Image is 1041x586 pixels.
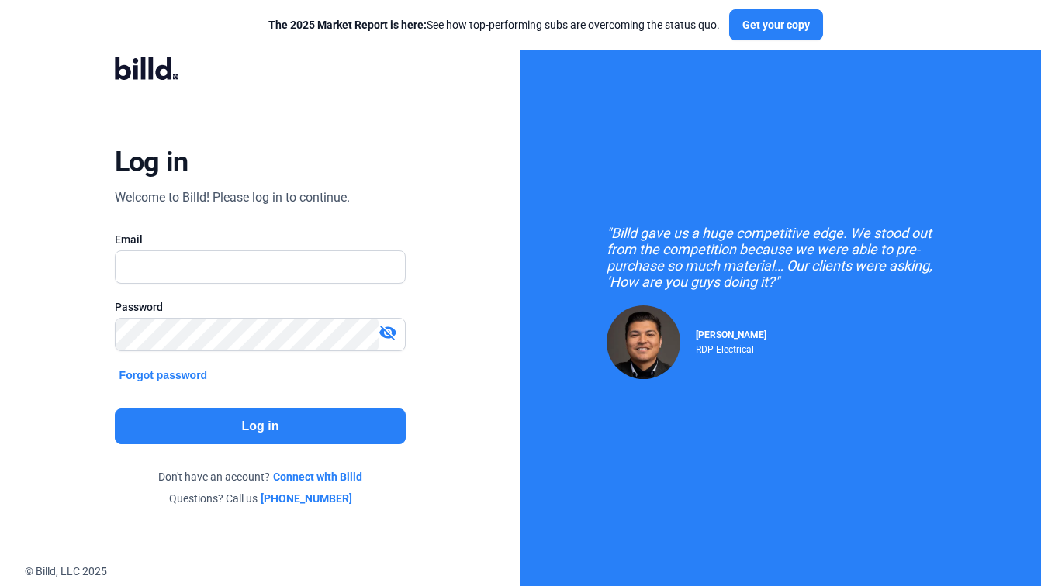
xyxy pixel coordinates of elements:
[696,340,766,355] div: RDP Electrical
[696,329,766,340] span: [PERSON_NAME]
[115,232,406,247] div: Email
[115,469,406,484] div: Don't have an account?
[261,491,352,506] a: [PHONE_NUMBER]
[607,305,680,379] img: Raul Pacheco
[379,323,397,342] mat-icon: visibility_off
[273,469,362,484] a: Connect with Billd
[268,19,427,31] span: The 2025 Market Report is here:
[115,188,350,207] div: Welcome to Billd! Please log in to continue.
[729,9,823,40] button: Get your copy
[115,299,406,315] div: Password
[268,17,720,33] div: See how top-performing subs are overcoming the status quo.
[607,225,956,290] div: "Billd gave us a huge competitive edge. We stood out from the competition because we were able to...
[115,145,188,179] div: Log in
[115,408,406,444] button: Log in
[115,367,213,384] button: Forgot password
[115,491,406,506] div: Questions? Call us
